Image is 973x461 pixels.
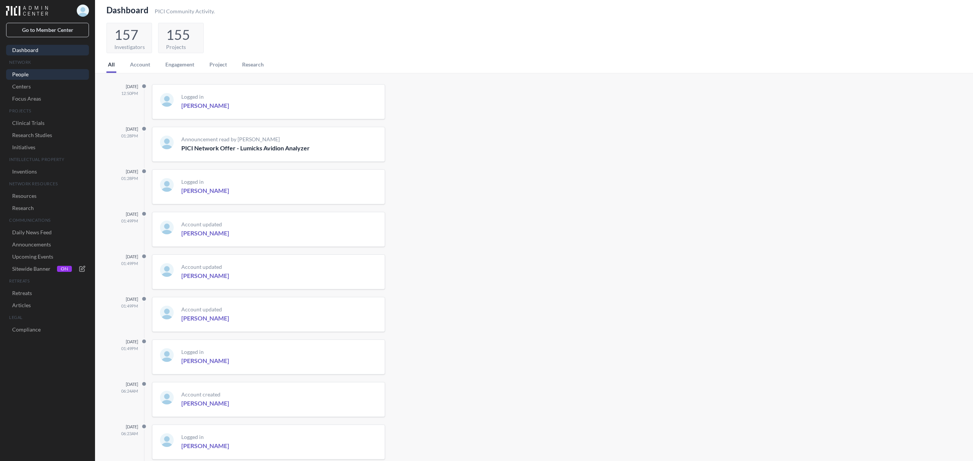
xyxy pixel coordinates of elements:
div: 01:49PM [121,259,138,268]
button: PROJECTS [6,106,89,116]
img: Workflow [6,6,48,16]
a: [PERSON_NAME] [181,272,229,279]
button: Research [241,55,265,73]
a: Clinical Trials [6,118,89,128]
a: Daily News Feed [6,227,89,238]
button: All [106,55,116,73]
button: RETREATS [6,276,89,286]
button: Sitewide BannerON [6,264,89,274]
span: PROJECTS [9,108,87,114]
p: PICI Community Activity. [155,8,215,15]
span: Projects [166,44,186,50]
a: Inventions [6,166,89,177]
span: RETREATS [9,278,87,284]
div: [DATE] [126,382,138,386]
a: 155Projects [166,27,196,50]
button: COMMUNICATIONS [6,215,89,226]
a: [PERSON_NAME] [238,136,280,142]
h1: Dashboard [106,5,155,16]
div: 06:24AM [121,386,138,396]
a: Resources [6,191,89,201]
p: Account created [181,391,229,398]
a: 157Investigators [114,27,145,50]
a: Centers [6,81,89,92]
div: [DATE] [126,297,138,301]
p: Logged in [181,433,229,441]
a: Focus Areas [6,93,89,104]
button: NETWORK [6,57,89,68]
span: ON [57,266,72,272]
div: [DATE] [126,127,138,131]
a: [PERSON_NAME] [181,399,229,407]
a: Articles [6,300,89,311]
button: Project [208,55,228,73]
a: Retreats [6,288,89,298]
div: [DATE] [126,212,138,216]
a: [PERSON_NAME] [181,229,229,237]
span: COMMUNICATIONS [9,217,87,223]
button: Engagement [164,55,196,73]
a: Go to Member Center [6,23,89,37]
div: 01:49PM [121,216,138,226]
button: NETWORK RESOURCES [6,178,89,189]
p: Account updated [181,306,229,313]
p: Account updated [181,263,229,271]
span: LEGAL [9,314,87,320]
a: Research Studies [6,130,89,141]
a: [PERSON_NAME] [181,357,229,364]
p: Logged in [181,93,229,101]
span: NETWORK RESOURCES [9,181,87,187]
a: [PERSON_NAME] [181,442,229,449]
a: [PERSON_NAME] [181,314,229,322]
button: Account [128,55,152,73]
nav: Tabs [106,55,593,73]
div: [DATE] [126,169,138,174]
button: INTELLECTUAL PROPERTY [6,154,89,165]
div: 01:28PM [121,131,138,141]
div: [DATE] [126,425,138,429]
a: Initiatives [6,142,89,153]
p: 157 [114,27,144,42]
div: 12:50PM [121,88,138,98]
a: [PERSON_NAME] [181,187,229,194]
div: 01:49PM [121,344,138,353]
a: People [6,69,89,80]
p: Logged in [181,178,229,186]
div: 01:28PM [121,174,138,183]
span: NETWORK [9,59,87,65]
div: [DATE] [126,339,138,344]
a: PICI Network Offer - Lumicks Avidion Analyzer [181,144,310,152]
p: Logged in [181,348,229,356]
div: [DATE] [126,84,138,88]
div: 01:49PM [121,301,138,311]
div: [DATE] [126,254,138,259]
a: [PERSON_NAME] [181,102,229,109]
a: Dashboard [6,45,89,55]
button: LEGAL [6,312,89,323]
a: Compliance [6,324,89,335]
a: Upcoming Events [6,251,89,262]
p: 155 [166,27,196,42]
p: Announcement read by [181,136,310,143]
span: INTELLECTUAL PROPERTY [9,156,87,163]
a: Announcements [6,239,89,250]
a: Research [6,203,89,213]
div: 06:23AM [121,429,138,438]
span: Investigators [114,44,145,50]
p: Account updated [181,221,229,228]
